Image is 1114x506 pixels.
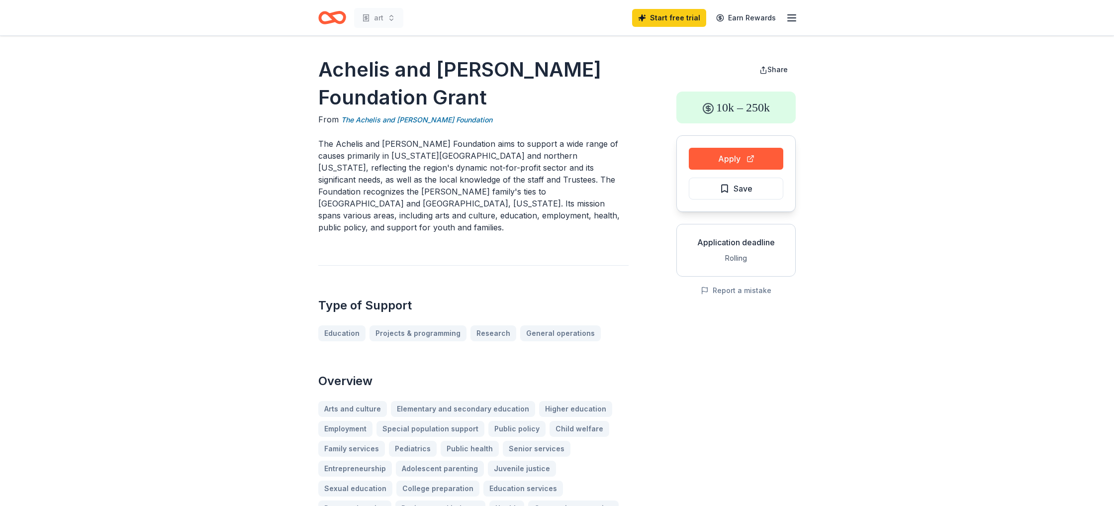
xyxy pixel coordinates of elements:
div: Rolling [685,252,787,264]
h1: Achelis and [PERSON_NAME] Foundation Grant [318,56,629,111]
h2: Overview [318,373,629,389]
button: Share [751,60,796,80]
button: art [354,8,403,28]
a: Earn Rewards [710,9,782,27]
a: Projects & programming [370,325,466,341]
div: 10k – 250k [676,92,796,123]
a: Start free trial [632,9,706,27]
div: Application deadline [685,236,787,248]
p: The Achelis and [PERSON_NAME] Foundation aims to support a wide range of causes primarily in [US_... [318,138,629,233]
span: Save [734,182,752,195]
a: General operations [520,325,601,341]
a: Home [318,6,346,29]
h2: Type of Support [318,298,629,313]
span: art [374,12,383,24]
button: Report a mistake [701,285,771,297]
button: Save [689,178,783,200]
span: Share [767,65,788,74]
button: Apply [689,148,783,170]
div: From [318,113,629,126]
a: Education [318,325,366,341]
a: Research [470,325,516,341]
a: The Achelis and [PERSON_NAME] Foundation [341,114,492,126]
